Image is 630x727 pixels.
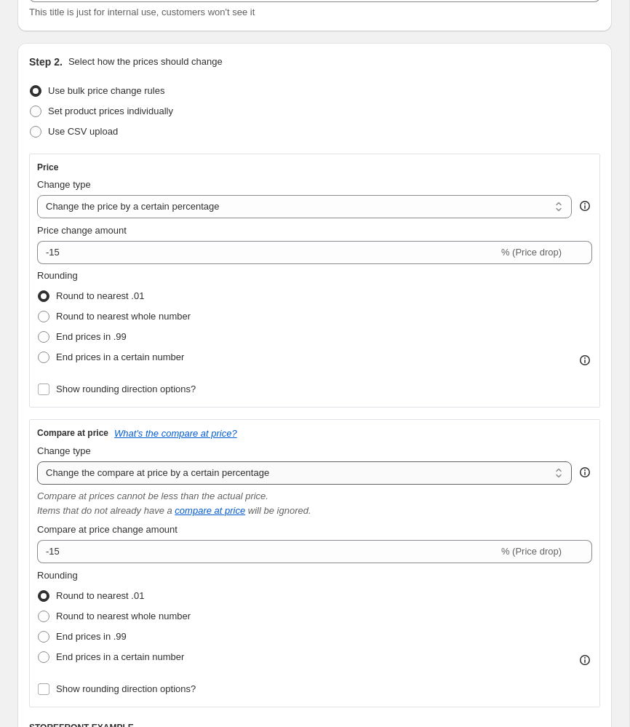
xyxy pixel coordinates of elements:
[37,540,498,563] input: -15
[37,179,91,190] span: Change type
[29,55,63,69] h2: Step 2.
[37,490,268,501] i: Compare at prices cannot be less than the actual price.
[37,445,91,456] span: Change type
[578,465,592,480] div: help
[175,505,245,516] button: compare at price
[68,55,223,69] p: Select how the prices should change
[56,683,196,694] span: Show rounding direction options?
[56,384,196,394] span: Show rounding direction options?
[578,199,592,213] div: help
[29,7,255,17] span: This title is just for internal use, customers won't see it
[37,505,172,516] i: Items that do not already have a
[56,611,191,621] span: Round to nearest whole number
[56,590,144,601] span: Round to nearest .01
[37,270,78,281] span: Rounding
[56,290,144,301] span: Round to nearest .01
[37,241,498,264] input: -15
[56,651,184,662] span: End prices in a certain number
[48,106,173,116] span: Set product prices individually
[37,162,58,173] h3: Price
[56,311,191,322] span: Round to nearest whole number
[501,546,562,557] span: % (Price drop)
[56,351,184,362] span: End prices in a certain number
[56,331,127,342] span: End prices in .99
[48,85,164,96] span: Use bulk price change rules
[114,428,237,439] button: What's the compare at price?
[56,631,127,642] span: End prices in .99
[48,126,118,137] span: Use CSV upload
[37,427,108,439] h3: Compare at price
[37,225,127,236] span: Price change amount
[248,505,311,516] i: will be ignored.
[37,570,78,581] span: Rounding
[37,524,178,535] span: Compare at price change amount
[501,247,562,258] span: % (Price drop)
